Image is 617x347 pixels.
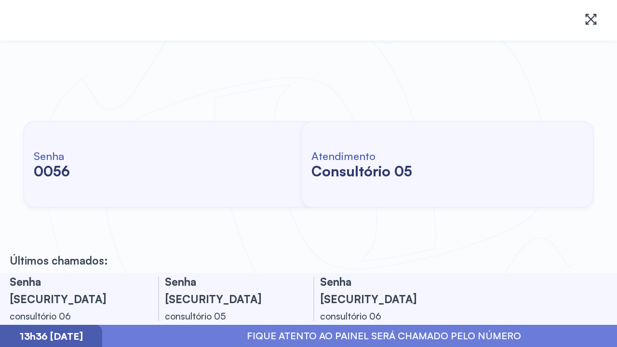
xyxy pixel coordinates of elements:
h6: Senha [34,149,70,162]
h2: consultório 05 [311,162,412,180]
h3: Senha [SECURITY_DATA] [320,273,445,307]
div: consultório 06 [320,307,445,325]
div: consultório 05 [165,307,290,325]
div: consultório 06 [10,307,135,325]
p: Últimos chamados: [10,254,108,267]
img: Logotipo do estabelecimento [15,8,123,33]
h2: 0056 [34,162,70,180]
h6: Atendimento [311,149,412,162]
h3: Senha [SECURITY_DATA] [10,273,135,307]
h3: Senha [SECURITY_DATA] [165,273,290,307]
